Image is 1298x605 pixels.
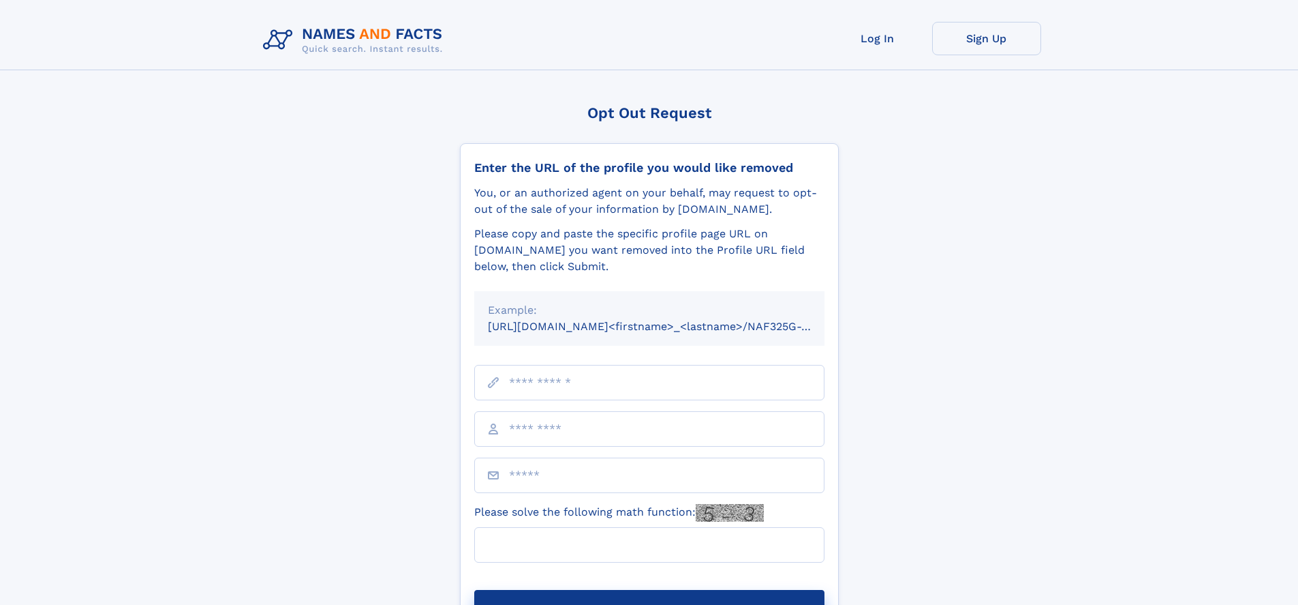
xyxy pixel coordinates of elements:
[823,22,932,55] a: Log In
[488,320,850,333] small: [URL][DOMAIN_NAME]<firstname>_<lastname>/NAF325G-xxxxxxxx
[258,22,454,59] img: Logo Names and Facts
[474,185,824,218] div: You, or an authorized agent on your behalf, may request to opt-out of the sale of your informatio...
[932,22,1041,55] a: Sign Up
[474,226,824,275] div: Please copy and paste the specific profile page URL on [DOMAIN_NAME] you want removed into the Pr...
[474,160,824,175] div: Enter the URL of the profile you would like removed
[460,104,839,121] div: Opt Out Request
[488,302,811,319] div: Example:
[474,504,764,522] label: Please solve the following math function:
